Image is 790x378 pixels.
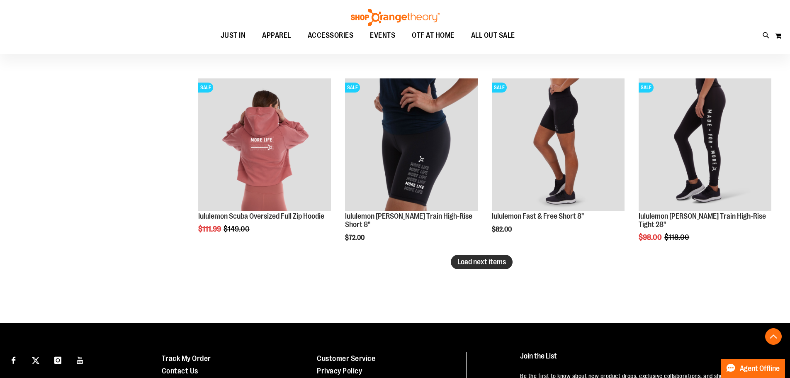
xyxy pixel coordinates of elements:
img: Product image for lululemon Wunder Train High-Rise Tight 28" [639,78,771,211]
a: lululemon Scuba Oversized Full Zip Hoodie [198,212,324,220]
a: Product image for lululemon Fast & Free Short 8"SALE [492,78,625,212]
button: Load next items [451,255,513,269]
a: Visit our X page [29,352,43,367]
a: Product image for lululemon Scuba Oversized Full Zip HoodieSALE [198,78,331,212]
div: product [194,74,335,254]
h4: Join the List [520,352,771,368]
div: product [341,74,482,262]
a: lululemon Fast & Free Short 8" [492,212,584,220]
span: Load next items [457,258,506,266]
a: lululemon [PERSON_NAME] Train High-Rise Short 8" [345,212,472,229]
a: lululemon [PERSON_NAME] Train High-Rise Tight 28" [639,212,766,229]
span: EVENTS [370,26,395,45]
span: SALE [492,83,507,93]
span: $72.00 [345,234,366,241]
button: Back To Top [765,328,782,345]
a: Visit our Instagram page [51,352,65,367]
a: Visit our Youtube page [73,352,88,367]
span: $111.99 [198,225,222,233]
a: Privacy Policy [317,367,362,375]
img: Shop Orangetheory [350,9,441,26]
span: $82.00 [492,226,513,233]
span: ACCESSORIES [308,26,354,45]
div: product [488,74,629,254]
img: Product image for lululemon Wunder Train High-Rise Short 8" [345,78,478,211]
img: Twitter [32,357,39,364]
span: $118.00 [664,233,690,241]
a: Track My Order [162,354,211,363]
span: SALE [198,83,213,93]
a: Visit our Facebook page [6,352,21,367]
a: Contact Us [162,367,198,375]
span: OTF AT HOME [412,26,455,45]
span: APPAREL [262,26,291,45]
button: Agent Offline [721,359,785,378]
div: product [634,74,775,262]
span: SALE [639,83,654,93]
span: JUST IN [221,26,246,45]
a: Product image for lululemon Wunder Train High-Rise Tight 28"SALE [639,78,771,212]
span: ALL OUT SALE [471,26,515,45]
img: Product image for lululemon Scuba Oversized Full Zip Hoodie [198,78,331,211]
span: $98.00 [639,233,663,241]
span: SALE [345,83,360,93]
img: Product image for lululemon Fast & Free Short 8" [492,78,625,211]
span: Agent Offline [740,365,780,373]
a: Product image for lululemon Wunder Train High-Rise Short 8"SALE [345,78,478,212]
a: Customer Service [317,354,375,363]
span: $149.00 [224,225,251,233]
